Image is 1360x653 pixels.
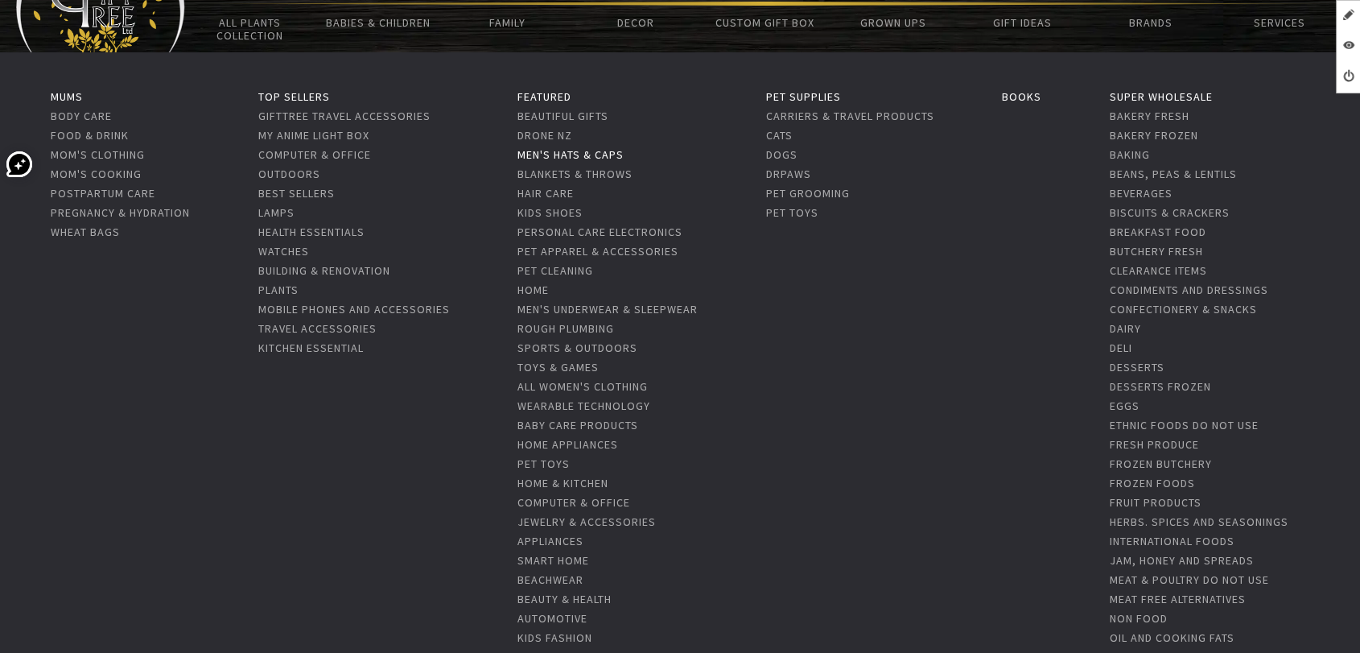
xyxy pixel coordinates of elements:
[517,263,593,278] a: Pet Cleaning
[1110,553,1254,568] a: Jam, Honey and Spreads
[517,457,570,471] a: Pet Toys
[766,128,793,143] a: Cats
[1110,244,1203,258] a: Butchery Fresh
[517,205,583,220] a: Kids Shoes
[51,167,142,181] a: Mom's Cooking
[517,515,656,529] a: Jewelry & Accessories
[1110,128,1198,143] a: Bakery Frozen
[1215,6,1344,39] a: Services
[766,109,934,123] a: Carriers & Travel Products
[1110,109,1189,123] a: Bakery Fresh
[258,186,335,200] a: Best Sellers
[258,244,309,258] a: Watches
[517,399,650,413] a: Wearable Technology
[51,128,129,143] a: Food & Drink
[1110,321,1141,336] a: Dairy
[517,418,638,432] a: Baby care Products
[258,263,390,278] a: Building & Renovation
[258,225,365,239] a: Health Essentials
[517,283,549,297] a: Home
[517,244,678,258] a: Pet Apparel & Accessories
[517,186,574,200] a: Hair Care
[314,6,443,39] a: Babies & Children
[517,167,633,181] a: Blankets & Throws
[1110,572,1269,587] a: Meat & Poultry DO NOT USE
[1110,437,1199,452] a: Fresh Produce
[1110,534,1234,548] a: International Foods
[1110,147,1150,162] a: Baking
[517,592,612,606] a: Beauty & Health
[258,109,431,123] a: GiftTree Travel accessories
[1110,495,1201,510] a: Fruit Products
[1110,630,1234,645] a: Oil and Cooking Fats
[1110,379,1211,394] a: Desserts Frozen
[766,167,811,181] a: DrPaws
[51,147,145,162] a: Mom's Clothing
[517,379,648,394] a: All Women's Clothing
[517,360,599,374] a: Toys & Games
[517,437,618,452] a: Home Appliances
[517,476,608,490] a: Home & Kitchen
[1110,89,1213,104] a: Super Wholesale
[517,572,583,587] a: Beachwear
[1110,418,1259,432] a: Ethnic Foods DO NOT USE
[1110,341,1132,355] a: Deli
[51,225,120,239] a: Wheat Bags
[1002,89,1041,104] a: Books
[517,495,630,510] a: Computer & Office
[258,283,299,297] a: Plants
[51,89,83,104] a: Mums
[517,321,614,336] a: Rough Plumbing
[700,6,829,39] a: Custom Gift Box
[517,611,587,626] a: Automotive
[1110,592,1246,606] a: Meat Free Alternatives
[1110,399,1140,413] a: Eggs
[1110,611,1168,626] a: Non Food
[571,6,700,39] a: Decor
[258,147,371,162] a: Computer & Office
[517,341,637,355] a: Sports & Outdoors
[258,321,377,336] a: Travel Accessories
[1110,302,1257,316] a: Confectionery & Snacks
[258,205,295,220] a: Lamps
[1110,515,1288,529] a: Herbs. Spices and Seasonings
[1110,205,1230,220] a: Biscuits & Crackers
[766,147,797,162] a: Dogs
[1110,167,1237,181] a: Beans, Peas & Lentils
[517,534,583,548] a: Appliances
[258,167,320,181] a: Outdoors
[185,6,314,52] a: All Plants Collection
[258,302,450,316] a: Mobile Phones And Accessories
[766,186,850,200] a: Pet Grooming
[51,109,112,123] a: Body Care
[517,630,592,645] a: Kids Fashion
[1110,263,1207,278] a: Clearance Items
[258,89,330,104] a: Top Sellers
[517,147,624,162] a: Men's Hats & Caps
[258,128,369,143] a: My Anime Light Box
[443,6,571,39] a: Family
[766,89,841,104] a: Pet Supplies
[517,553,589,568] a: Smart Home
[517,302,698,316] a: Men's Underwear & Sleepwear
[517,89,571,104] a: Featured
[517,128,572,143] a: Drone NZ
[1110,457,1212,471] a: Frozen Butchery
[1110,186,1172,200] a: Beverages
[51,205,190,220] a: Pregnancy & Hydration
[1110,283,1268,297] a: Condiments and Dressings
[517,225,682,239] a: Personal Care Electronics
[517,109,608,123] a: Beautiful Gifts
[1086,6,1215,39] a: Brands
[958,6,1086,39] a: Gift Ideas
[258,341,364,355] a: Kitchen Essential
[1110,225,1206,239] a: Breakfast Food
[1110,476,1195,490] a: Frozen Foods
[1110,360,1164,374] a: Desserts
[829,6,958,39] a: Grown Ups
[51,186,155,200] a: Postpartum Care
[766,205,818,220] a: Pet Toys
